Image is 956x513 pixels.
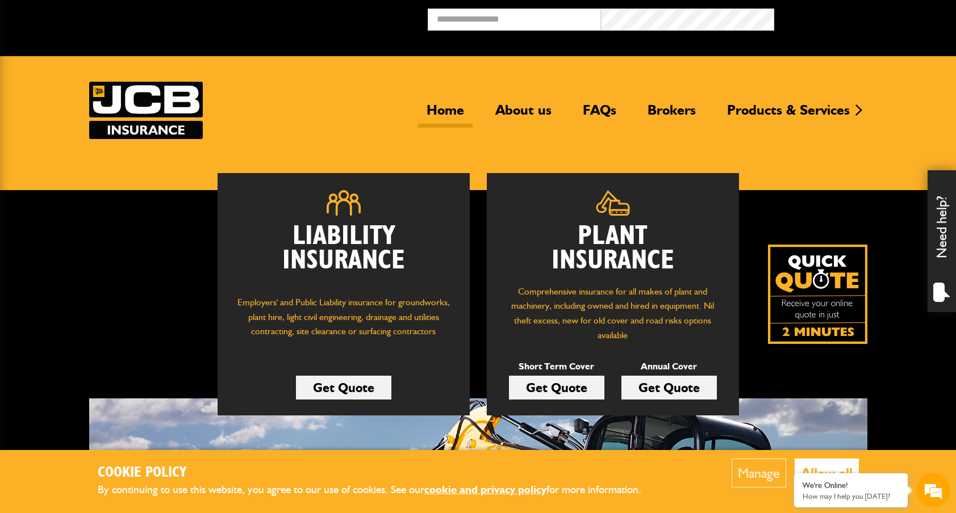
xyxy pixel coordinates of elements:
[621,376,717,400] a: Get Quote
[98,481,660,499] p: By continuing to use this website, you agree to our use of cookies. See our for more information.
[418,102,473,128] a: Home
[795,459,859,487] button: Allow all
[487,102,560,128] a: About us
[928,170,956,312] div: Need help?
[803,492,899,501] p: How may I help you today?
[89,82,203,139] a: JCB Insurance Services
[509,376,604,400] a: Get Quote
[89,82,203,139] img: JCB Insurance Services logo
[621,359,717,374] p: Annual Cover
[98,464,660,482] h2: Cookie Policy
[504,224,722,273] h2: Plant Insurance
[774,9,947,26] button: Broker Login
[504,284,722,342] p: Comprehensive insurance for all makes of plant and machinery, including owned and hired in equipm...
[803,481,899,490] div: We're Online!
[296,376,391,400] a: Get Quote
[768,245,867,344] a: Get your insurance quote isn just 2-minutes
[235,295,453,350] p: Employers' and Public Liability insurance for groundworks, plant hire, light civil engineering, d...
[719,102,858,128] a: Products & Services
[768,245,867,344] img: Quick Quote
[732,459,786,487] button: Manage
[574,102,625,128] a: FAQs
[235,224,453,284] h2: Liability Insurance
[639,102,704,128] a: Brokers
[509,359,604,374] p: Short Term Cover
[424,483,546,496] a: cookie and privacy policy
